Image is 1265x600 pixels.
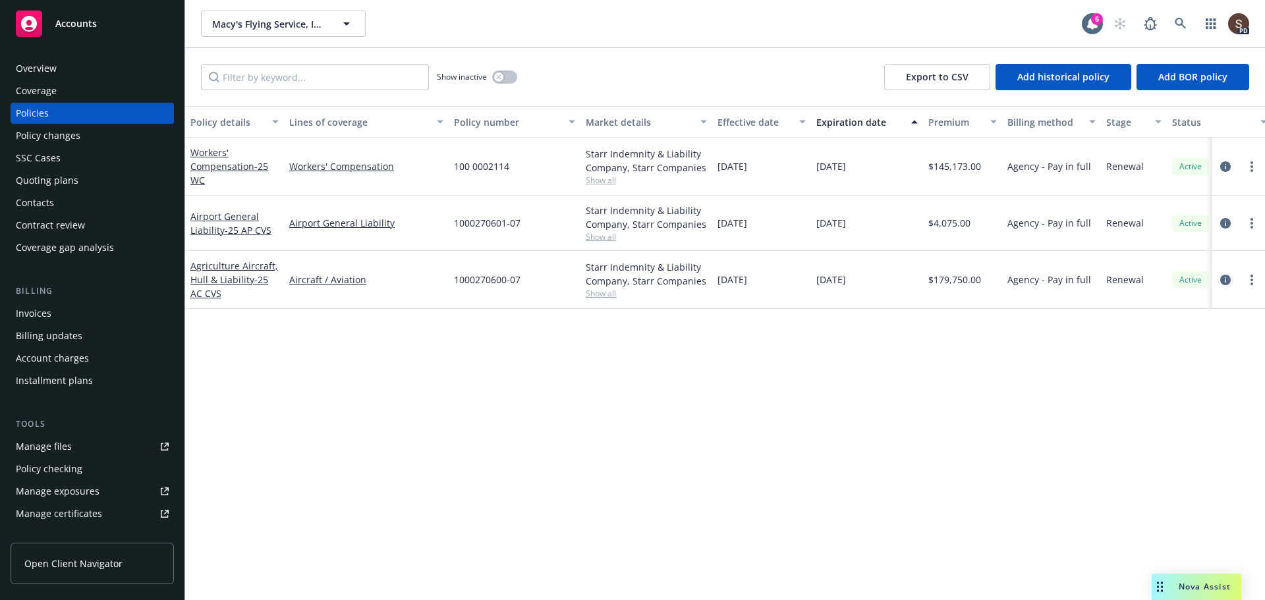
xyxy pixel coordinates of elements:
a: Coverage gap analysis [11,237,174,258]
span: Macy's Flying Service, Inc. (Commercial) [212,17,326,31]
button: Add historical policy [996,64,1131,90]
a: Invoices [11,303,174,324]
button: Premium [923,106,1002,138]
a: Airport General Liability [190,210,271,236]
div: Starr Indemnity & Liability Company, Starr Companies [586,147,707,175]
a: Manage certificates [11,503,174,524]
a: Policy changes [11,125,174,146]
span: Add BOR policy [1158,70,1227,83]
div: Starr Indemnity & Liability Company, Starr Companies [586,260,707,288]
a: Policy checking [11,458,174,479]
div: Tools [11,418,174,431]
div: Invoices [16,303,51,324]
a: circleInformation [1218,272,1233,288]
img: photo [1228,13,1249,34]
span: Active [1177,274,1204,286]
div: Policy details [190,115,264,129]
div: 6 [1091,13,1103,25]
div: Lines of coverage [289,115,429,129]
button: Macy's Flying Service, Inc. (Commercial) [201,11,366,37]
button: Add BOR policy [1137,64,1249,90]
div: Manage files [16,436,72,457]
a: Accounts [11,5,174,42]
div: Overview [16,58,57,79]
div: Billing method [1007,115,1081,129]
span: Renewal [1106,216,1144,230]
a: Coverage [11,80,174,101]
div: Policy changes [16,125,80,146]
div: SSC Cases [16,148,61,169]
span: Renewal [1106,273,1144,286]
a: Policies [11,103,174,124]
div: Billing updates [16,325,82,346]
div: Quoting plans [16,170,78,191]
div: Drag to move [1152,574,1168,600]
span: Renewal [1106,159,1144,173]
a: Overview [11,58,174,79]
a: Manage exposures [11,481,174,502]
span: [DATE] [717,159,747,173]
a: Account charges [11,348,174,369]
div: Manage certificates [16,503,102,524]
div: Manage claims [16,526,82,547]
button: Stage [1101,106,1167,138]
div: Status [1172,115,1252,129]
span: Agency - Pay in full [1007,216,1091,230]
span: $179,750.00 [928,273,981,286]
button: Policy number [449,106,580,138]
a: Airport General Liability [289,216,443,230]
div: Policy checking [16,458,82,479]
a: Report a Bug [1137,11,1164,37]
span: $145,173.00 [928,159,981,173]
a: Agriculture Aircraft, Hull & Liability [190,259,278,300]
span: 1000270601-07 [454,216,520,230]
span: 100 0002114 [454,159,509,173]
button: Market details [580,106,712,138]
span: Show all [586,175,707,186]
div: Starr Indemnity & Liability Company, Starr Companies [586,204,707,231]
div: Coverage [16,80,57,101]
a: Manage files [11,436,174,457]
div: Stage [1106,115,1147,129]
div: Policies [16,103,49,124]
a: Contract review [11,215,174,236]
div: Billing [11,285,174,298]
a: Aircraft / Aviation [289,273,443,286]
span: [DATE] [816,216,846,230]
span: [DATE] [717,273,747,286]
span: [DATE] [816,159,846,173]
span: Export to CSV [906,70,969,83]
button: Billing method [1002,106,1101,138]
span: Open Client Navigator [24,557,123,570]
span: - 25 AC CVS [190,273,268,300]
button: Nova Assist [1152,574,1241,600]
span: Active [1177,217,1204,229]
a: Workers' Compensation [190,146,268,186]
a: circleInformation [1218,215,1233,231]
div: Policy number [454,115,561,129]
span: Show all [586,231,707,242]
span: Agency - Pay in full [1007,273,1091,286]
span: Active [1177,161,1204,173]
a: more [1244,272,1260,288]
a: Billing updates [11,325,174,346]
a: circleInformation [1218,159,1233,175]
span: Accounts [55,18,97,29]
div: Coverage gap analysis [16,237,114,258]
div: Contract review [16,215,85,236]
span: [DATE] [717,216,747,230]
button: Export to CSV [884,64,990,90]
div: Market details [586,115,692,129]
button: Policy details [185,106,284,138]
span: Add historical policy [1017,70,1110,83]
span: [DATE] [816,273,846,286]
button: Effective date [712,106,811,138]
span: - 25 AP CVS [225,224,271,236]
a: Contacts [11,192,174,213]
a: Manage claims [11,526,174,547]
a: Start snowing [1107,11,1133,37]
a: Installment plans [11,370,174,391]
span: Show inactive [437,71,487,82]
div: Manage exposures [16,481,99,502]
a: more [1244,215,1260,231]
